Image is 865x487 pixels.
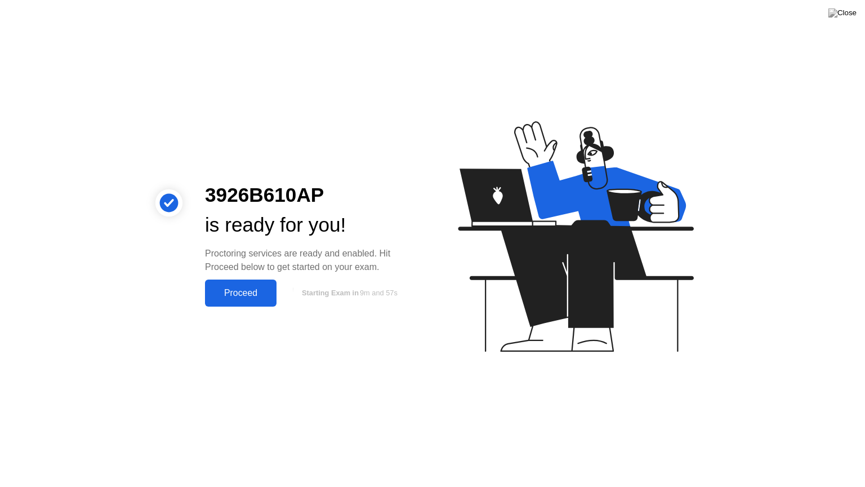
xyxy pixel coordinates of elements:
[360,289,398,297] span: 9m and 57s
[205,210,414,240] div: is ready for you!
[208,288,273,298] div: Proceed
[205,247,414,274] div: Proctoring services are ready and enabled. Hit Proceed below to get started on your exam.
[205,280,277,307] button: Proceed
[828,8,857,17] img: Close
[205,180,414,210] div: 3926B610AP
[282,282,414,304] button: Starting Exam in9m and 57s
